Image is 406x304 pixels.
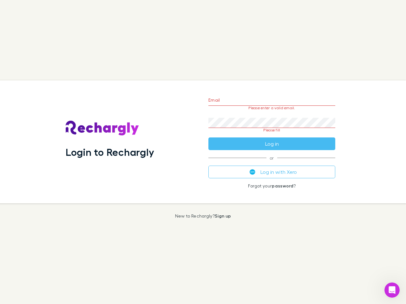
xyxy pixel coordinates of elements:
[66,121,139,136] img: Rechargly's Logo
[384,282,400,298] iframe: Intercom live chat
[272,183,293,188] a: password
[175,213,231,218] p: New to Rechargly?
[208,183,335,188] p: Forgot your ?
[250,169,255,175] img: Xero's logo
[208,137,335,150] button: Log in
[208,106,335,110] p: Please enter a valid email.
[215,213,231,218] a: Sign up
[208,166,335,178] button: Log in with Xero
[66,146,154,158] h1: Login to Rechargly
[208,128,335,132] p: Please fill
